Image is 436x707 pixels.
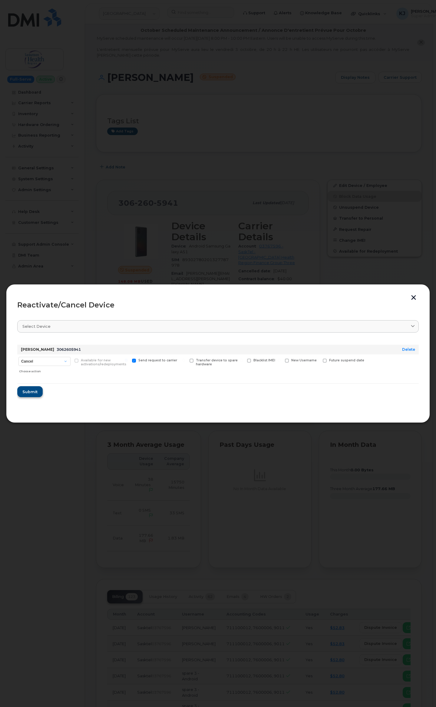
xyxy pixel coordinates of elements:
span: Blacklist IMEI [253,358,275,362]
input: Blacklist IMEI [240,359,243,362]
input: Send request to carrier [125,359,128,362]
iframe: Messenger Launcher [410,681,431,702]
div: Reactivate/Cancel Device [17,301,419,309]
a: Delete [402,347,415,352]
span: Available for new activations/redeployments [81,358,126,366]
span: Future suspend date [329,358,364,362]
input: Transfer device to spare hardware [182,359,185,362]
span: New Username [291,358,317,362]
span: Send request to carrier [138,358,177,362]
input: Future suspend date [315,359,319,362]
input: New Username [278,359,281,362]
span: Transfer device to spare hardware [196,358,238,366]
